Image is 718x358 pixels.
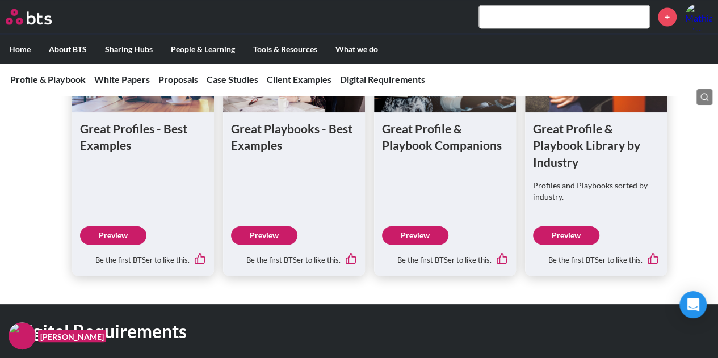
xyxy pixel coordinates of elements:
a: Case Studies [207,74,258,85]
h1: Great Profiles - Best Examples [80,120,206,154]
label: People & Learning [162,34,244,64]
a: Preview [231,226,297,245]
h1: Great Profile & Playbook Library by Industry [533,120,659,170]
p: Profiles and Playbooks sorted by industry. [533,179,659,201]
a: Digital Requirements [340,74,425,85]
a: Profile & Playbook [10,74,86,85]
a: Go home [6,9,73,24]
div: Be the first BTSer to like this. [80,245,206,268]
div: Open Intercom Messenger [679,291,707,318]
a: Proposals [158,74,198,85]
label: About BTS [40,34,96,64]
h1: Great Playbooks - Best Examples [231,120,357,154]
figcaption: [PERSON_NAME] [38,330,106,343]
div: Be the first BTSer to like this. [231,245,357,268]
h1: Great Profile & Playbook Companions [382,120,508,154]
label: What we do [326,34,387,64]
img: BTS Logo [6,9,52,24]
label: Tools & Resources [244,34,326,64]
a: + [658,7,677,26]
img: F [9,322,36,349]
a: Profile [685,3,712,30]
a: Preview [533,226,599,245]
h1: Digital Requirements [14,318,497,344]
img: Mathias Werner [685,3,712,30]
a: Client Examples [267,74,331,85]
label: Sharing Hubs [96,34,162,64]
a: Preview [80,226,146,245]
a: Preview [382,226,448,245]
div: Be the first BTSer to like this. [533,245,659,268]
div: Be the first BTSer to like this. [382,245,508,268]
a: White Papers [94,74,150,85]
